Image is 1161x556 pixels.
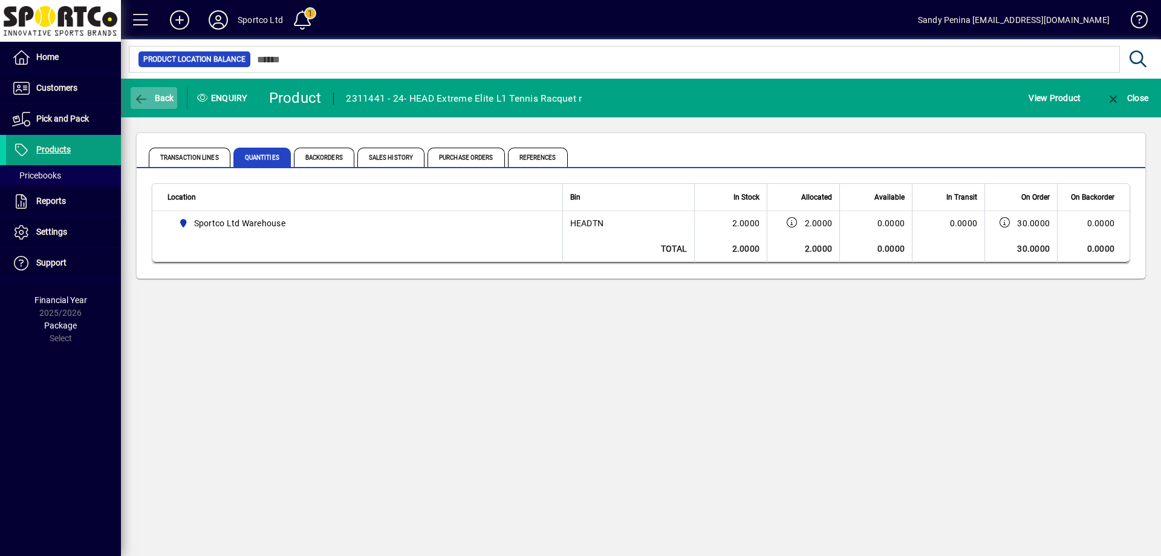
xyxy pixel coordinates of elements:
[839,211,912,235] td: 0.0000
[36,52,59,62] span: Home
[874,191,905,204] span: Available
[1122,2,1146,42] a: Knowledge Base
[44,321,77,330] span: Package
[428,148,505,167] span: Purchase Orders
[346,89,582,108] div: 2311441 - 24- HEAD Extreme Elite L1 Tennis Racquet r
[121,87,187,109] app-page-header-button: Back
[294,148,354,167] span: Backorders
[1106,93,1148,103] span: Close
[1071,191,1114,204] span: On Backorder
[6,217,121,247] a: Settings
[36,258,67,267] span: Support
[160,9,199,31] button: Add
[562,211,694,235] td: HEADTN
[1093,87,1161,109] app-page-header-button: Close enquiry
[1057,211,1130,235] td: 0.0000
[134,93,174,103] span: Back
[562,235,694,263] td: Total
[946,191,977,204] span: In Transit
[508,148,568,167] span: References
[36,227,67,237] span: Settings
[233,148,291,167] span: Quantities
[918,10,1110,30] div: Sandy Penina [EMAIL_ADDRESS][DOMAIN_NAME]
[1029,88,1081,108] span: View Product
[357,148,424,167] span: Sales History
[694,235,767,263] td: 2.0000
[149,148,230,167] span: Transaction Lines
[1057,235,1130,263] td: 0.0000
[36,114,89,123] span: Pick and Pack
[36,83,77,93] span: Customers
[805,217,833,229] span: 2.0000
[34,295,87,305] span: Financial Year
[6,104,121,134] a: Pick and Pack
[36,145,71,154] span: Products
[984,235,1057,263] td: 30.0000
[767,235,839,263] td: 2.0000
[801,191,832,204] span: Allocated
[6,73,121,103] a: Customers
[194,217,285,229] span: Sportco Ltd Warehouse
[174,216,549,231] span: Sportco Ltd Warehouse
[131,87,177,109] button: Back
[1021,191,1050,204] span: On Order
[199,9,238,31] button: Profile
[143,53,246,65] span: Product Location Balance
[238,10,283,30] div: Sportco Ltd
[1026,87,1084,109] button: View Product
[12,171,61,180] span: Pricebooks
[950,218,978,228] span: 0.0000
[839,235,912,263] td: 0.0000
[6,248,121,278] a: Support
[187,88,260,108] div: Enquiry
[733,191,759,204] span: In Stock
[1017,217,1050,229] span: 30.0000
[570,191,580,204] span: Bin
[1103,87,1151,109] button: Close
[36,196,66,206] span: Reports
[6,165,121,186] a: Pricebooks
[694,211,767,235] td: 2.0000
[6,42,121,73] a: Home
[269,88,322,108] div: Product
[6,186,121,217] a: Reports
[167,191,196,204] span: Location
